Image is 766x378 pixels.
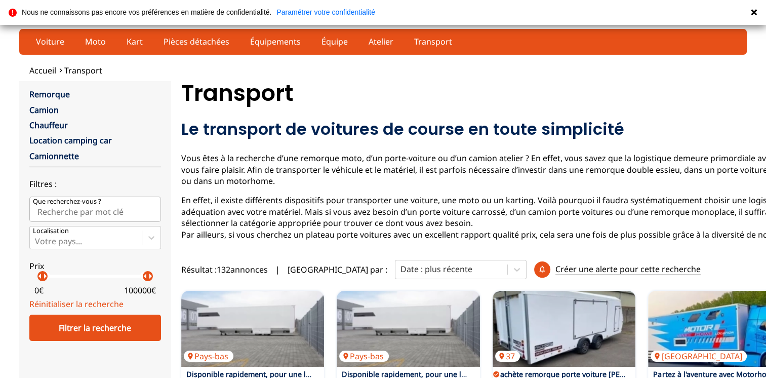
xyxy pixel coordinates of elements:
p: arrow_left [139,270,151,282]
a: achète remorque porte voiture brian james style race sport 5.50 intérieur 37 [493,291,636,367]
div: Filtrer la recherche [29,315,161,341]
p: Que recherchez-vous ? [33,197,101,206]
p: Filtres : [29,178,161,190]
img: Disponible rapidement, pour une livraison rapide, une remorque de course à deux étages comprenant... [181,291,325,367]
p: [GEOGRAPHIC_DATA] par : [288,264,387,275]
a: Pièces détachées [157,33,236,50]
a: Équipements [244,33,307,50]
p: arrow_right [144,270,156,282]
p: Localisation [33,226,69,236]
p: Pays-bas [339,351,389,362]
a: Équipe [315,33,354,50]
img: Disponible rapidement, pour une livraison rapide, une remorque de course à deux étages comprenant... [337,291,480,367]
a: Réinitialiser la recherche [29,298,124,310]
p: 100000 € [124,285,156,296]
img: achète remorque porte voiture brian james style race sport 5.50 intérieur [493,291,636,367]
input: Que recherchez-vous ? [29,197,161,222]
a: Transport [64,65,102,76]
p: arrow_left [34,270,46,282]
a: Accueil [29,65,56,76]
p: Nous ne connaissons pas encore vos préférences en matière de confidentialité. [22,9,271,16]
a: Remorque [29,89,70,100]
p: 37 [495,351,520,362]
span: Résultat : 132 annonces [181,264,268,275]
a: Chauffeur [29,120,68,131]
p: arrow_right [39,270,51,282]
span: | [275,264,280,275]
p: [GEOGRAPHIC_DATA] [651,351,747,362]
input: Votre pays... [35,237,37,246]
a: Voiture [29,33,71,50]
p: Pays-bas [184,351,233,362]
a: Paramétrer votre confidentialité [276,9,375,16]
p: 0 € [34,285,44,296]
p: Prix [29,260,161,272]
a: Atelier [362,33,400,50]
a: Camion [29,104,59,116]
a: Camionnette [29,150,79,162]
a: Location camping car [29,135,112,146]
a: Kart [120,33,149,50]
p: Créer une alerte pour cette recherche [555,263,701,275]
a: Moto [78,33,112,50]
a: Transport [408,33,459,50]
